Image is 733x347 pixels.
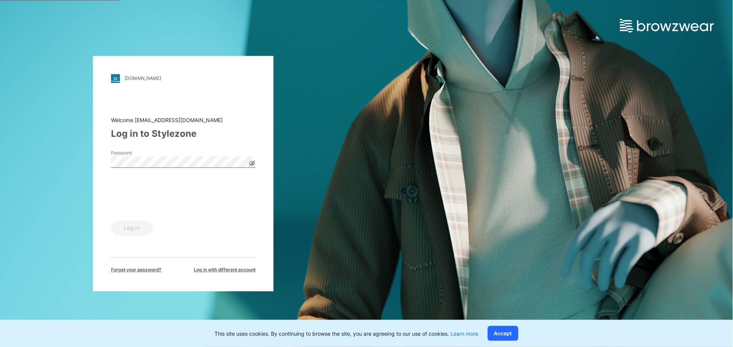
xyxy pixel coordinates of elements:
[111,266,161,273] span: Forget your password?
[111,116,255,124] div: Welcome [EMAIL_ADDRESS][DOMAIN_NAME]
[488,326,519,341] button: Accept
[111,74,120,83] img: stylezone-logo.562084cfcfab977791bfbf7441f1a819.svg
[111,150,164,156] label: Password
[194,266,255,273] span: Log in with different account
[125,76,161,81] div: [DOMAIN_NAME]
[215,330,479,338] p: This site uses cookies. By continuing to browse the site, you are agreeing to our use of cookies.
[451,330,479,337] a: Learn more
[111,74,255,83] a: [DOMAIN_NAME]
[620,19,714,32] img: browzwear-logo.e42bd6dac1945053ebaf764b6aa21510.svg
[111,127,255,141] div: Log in to Stylezone
[111,179,225,208] iframe: reCAPTCHA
